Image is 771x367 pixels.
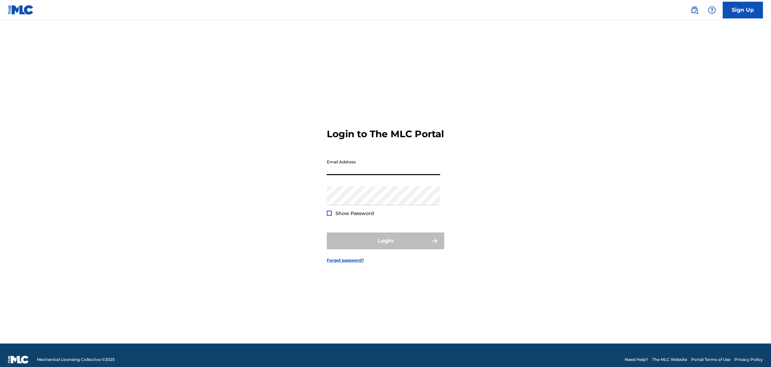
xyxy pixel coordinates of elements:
a: Public Search [688,3,701,17]
h3: Login to The MLC Portal [327,128,444,140]
img: logo [8,356,29,364]
a: Portal Terms of Use [691,357,730,363]
a: The MLC Website [652,357,687,363]
iframe: Chat Widget [737,335,771,367]
a: Need Help? [625,357,648,363]
div: Help [705,3,719,17]
span: Show Password [336,210,374,216]
div: Widget de chat [737,335,771,367]
img: help [708,6,716,14]
a: Forgot password? [327,257,364,263]
span: Mechanical Licensing Collective © 2025 [37,357,115,363]
img: MLC Logo [8,5,34,15]
img: search [690,6,699,14]
a: Sign Up [723,2,763,18]
a: Privacy Policy [734,357,763,363]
